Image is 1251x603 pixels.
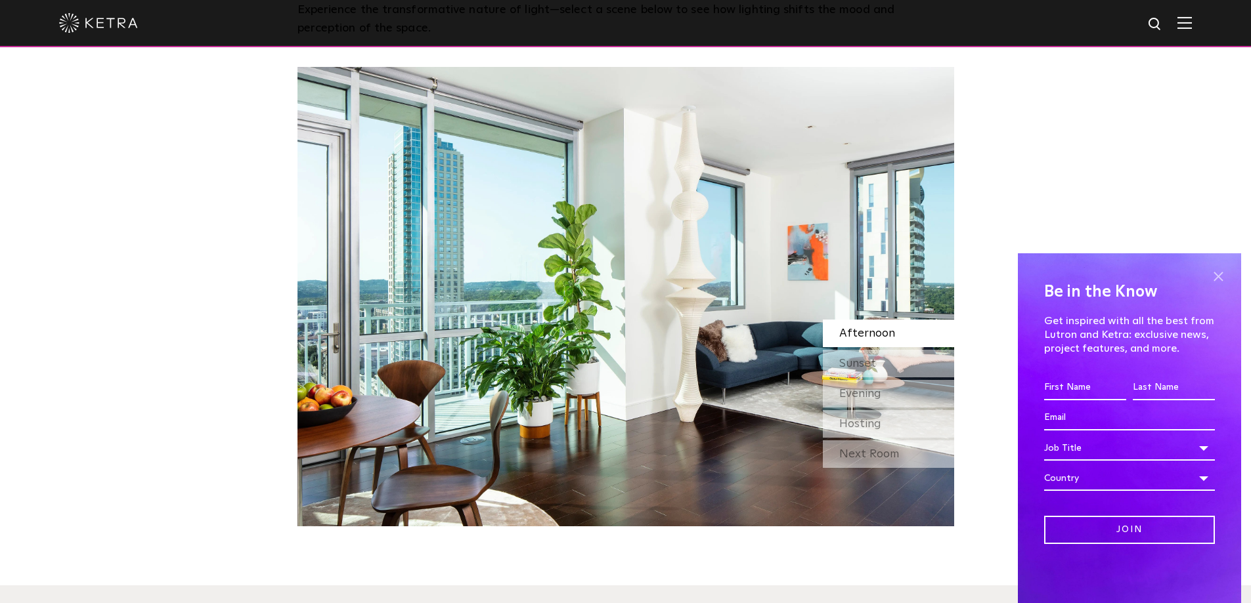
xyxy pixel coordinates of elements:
[1044,375,1126,400] input: First Name
[1044,280,1215,304] h4: Be in the Know
[1044,516,1215,544] input: Join
[839,358,876,369] span: Sunset
[1147,16,1164,33] img: search icon
[1133,375,1215,400] input: Last Name
[839,388,881,400] span: Evening
[1044,405,1215,430] input: Email
[59,13,138,33] img: ketra-logo-2019-white
[823,440,954,468] div: Next Room
[1177,16,1192,29] img: Hamburger%20Nav.svg
[1044,314,1215,355] p: Get inspired with all the best from Lutron and Ketra: exclusive news, project features, and more.
[1044,436,1215,461] div: Job Title
[839,418,881,430] span: Hosting
[1044,466,1215,491] div: Country
[839,327,895,339] span: Afternoon
[297,67,954,526] img: SS_HBD_LivingRoom_Desktop_01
